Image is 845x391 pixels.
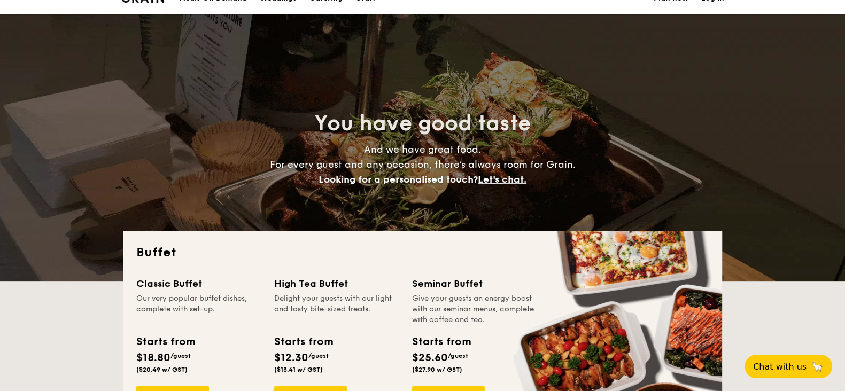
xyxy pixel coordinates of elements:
span: Let's chat. [478,174,526,185]
span: 🦙 [811,361,824,373]
span: ($20.49 w/ GST) [136,366,188,373]
div: Delight your guests with our light and tasty bite-sized treats. [274,293,399,325]
span: Looking for a personalised touch? [319,174,478,185]
div: High Tea Buffet [274,276,399,291]
button: Chat with us🦙 [745,355,832,378]
span: ($13.41 w/ GST) [274,366,323,373]
div: Starts from [412,334,470,350]
span: $25.60 [412,351,448,364]
span: $12.30 [274,351,308,364]
span: $18.80 [136,351,170,364]
div: Seminar Buffet [412,276,537,291]
h2: Buffet [136,244,709,261]
div: Starts from [136,334,195,350]
span: /guest [308,352,329,359]
span: /guest [170,352,191,359]
span: ($27.90 w/ GST) [412,366,462,373]
div: Our very popular buffet dishes, complete with set-up. [136,293,261,325]
span: Chat with us [753,362,807,372]
div: Classic Buffet [136,276,261,291]
span: /guest [448,352,468,359]
div: Give your guests an energy boost with our seminar menus, complete with coffee and tea. [412,293,537,325]
div: Starts from [274,334,332,350]
span: And we have great food. For every guest and any occasion, there’s always room for Grain. [270,144,576,185]
span: You have good taste [314,111,531,136]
